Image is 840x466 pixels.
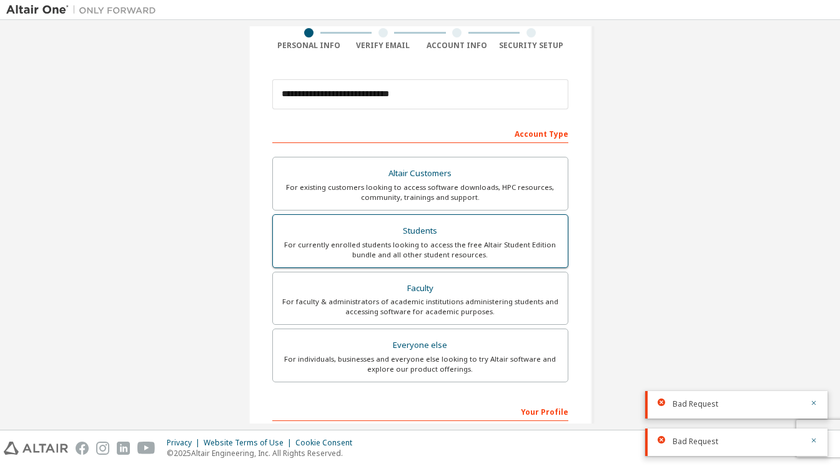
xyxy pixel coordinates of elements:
span: Bad Request [673,437,718,447]
div: Students [280,222,560,240]
img: facebook.svg [76,442,89,455]
div: For individuals, businesses and everyone else looking to try Altair software and explore our prod... [280,354,560,374]
img: Altair One [6,4,162,16]
img: altair_logo.svg [4,442,68,455]
div: Account Info [420,41,495,51]
div: Faculty [280,280,560,297]
div: Altair Customers [280,165,560,182]
img: linkedin.svg [117,442,130,455]
div: Account Type [272,123,568,143]
div: Everyone else [280,337,560,354]
div: For faculty & administrators of academic institutions administering students and accessing softwa... [280,297,560,317]
div: For currently enrolled students looking to access the free Altair Student Edition bundle and all ... [280,240,560,260]
div: Cookie Consent [295,438,360,448]
p: © 2025 Altair Engineering, Inc. All Rights Reserved. [167,448,360,459]
div: For existing customers looking to access software downloads, HPC resources, community, trainings ... [280,182,560,202]
div: Your Profile [272,401,568,421]
div: Security Setup [494,41,568,51]
div: Privacy [167,438,204,448]
div: Website Terms of Use [204,438,295,448]
div: Verify Email [346,41,420,51]
img: instagram.svg [96,442,109,455]
img: youtube.svg [137,442,156,455]
span: Bad Request [673,399,718,409]
div: Personal Info [272,41,347,51]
